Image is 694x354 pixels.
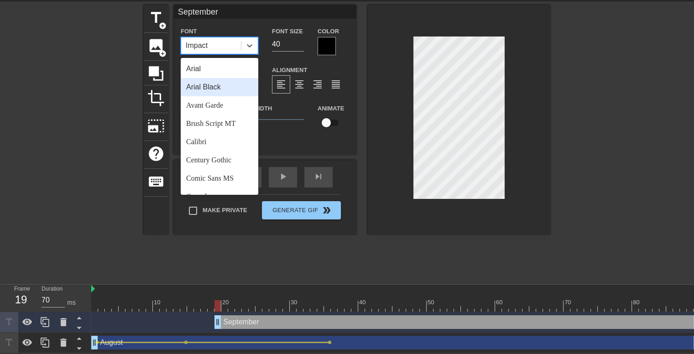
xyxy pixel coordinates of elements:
[147,117,165,135] span: photo_size_select_large
[181,96,258,115] div: Avant Garde
[14,292,28,308] div: 19
[564,298,573,307] div: 70
[159,22,167,30] span: add_circle
[147,145,165,162] span: help
[312,79,323,90] span: format_align_right
[147,89,165,107] span: crop
[159,50,167,57] span: add_circle
[330,79,341,90] span: format_align_justify
[313,171,324,182] span: skip_next
[318,104,344,113] label: Animate
[294,79,305,90] span: format_align_center
[90,338,99,347] span: drag_handle
[321,205,332,216] span: double_arrow
[213,318,222,327] span: drag_handle
[186,40,208,51] div: Impact
[277,171,288,182] span: play_arrow
[222,298,230,307] div: 20
[181,187,258,206] div: Consolas
[318,27,339,36] label: Color
[7,285,35,311] div: Frame
[147,9,165,26] span: title
[272,66,307,75] label: Alignment
[181,115,258,133] div: Brush Script MT
[496,298,504,307] div: 60
[95,340,99,344] span: lens
[291,298,299,307] div: 30
[181,60,258,78] div: Arial
[184,340,188,344] span: lens
[633,298,641,307] div: 80
[154,298,162,307] div: 10
[181,133,258,151] div: Calibri
[181,169,258,187] div: Comic Sans MS
[203,206,247,215] span: Make Private
[181,78,258,96] div: Arial Black
[147,173,165,190] span: keyboard
[181,27,197,36] label: Font
[67,298,76,307] div: ms
[328,340,332,344] span: lens
[147,37,165,54] span: image
[262,201,341,219] button: Generate Gif
[359,298,367,307] div: 40
[272,27,303,36] label: Font Size
[42,286,63,292] label: Duration
[181,151,258,169] div: Century Gothic
[266,205,337,216] span: Generate Gif
[428,298,436,307] div: 50
[276,79,287,90] span: format_align_left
